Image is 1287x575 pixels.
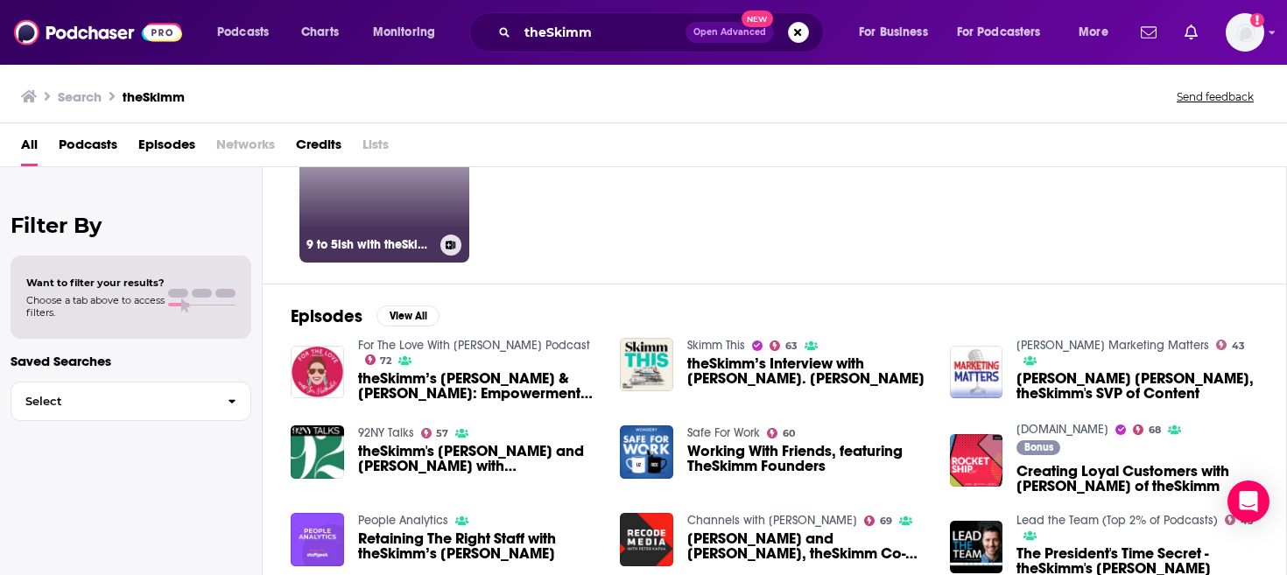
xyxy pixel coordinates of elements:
[1226,13,1264,52] button: Show profile menu
[1226,13,1264,52] img: User Profile
[687,531,929,561] span: [PERSON_NAME] and [PERSON_NAME], theSkimm Co-Founders
[217,20,269,45] span: Podcasts
[290,18,349,46] a: Charts
[58,88,102,105] h3: Search
[11,382,251,421] button: Select
[362,130,389,166] span: Lists
[620,425,673,479] img: Working With Friends, featuring TheSkimm Founders
[950,346,1003,399] img: Julie Alvin, theSkimm's SVP of Content
[291,346,344,399] img: theSkimm’s Carly Zakin & Danielle Weisberg: Empowerment Through Knowledge
[687,425,760,440] a: Safe For Work
[1232,342,1245,350] span: 43
[1149,426,1161,434] span: 68
[1216,340,1245,350] a: 43
[358,531,600,561] a: Retaining The Right Staff with theSkimm’s Lisa Dallenbach
[1133,424,1161,435] a: 68
[770,340,798,351] a: 63
[11,353,251,369] p: Saved Searches
[436,430,448,438] span: 57
[1225,515,1254,525] a: 45
[687,356,929,386] a: theSkimm’s Interview with Sen. Kamala Harris
[296,130,341,166] a: Credits
[1066,18,1130,46] button: open menu
[946,18,1066,46] button: open menu
[299,93,469,263] a: 629 to 5ish with theSkimm
[306,237,433,252] h3: 9 to 5ish with theSkimm
[693,28,766,37] span: Open Advanced
[687,444,929,473] a: Working With Friends, featuring TheSkimm Founders
[950,521,1003,574] img: The President's Time Secret - theSkimm's Anthony Viglietti
[26,294,165,319] span: Choose a tab above to access filters.
[687,531,929,561] a: Danielle Weisberg and Carly Zakin, theSkimm Co-Founders
[291,425,344,479] img: theSkimm's Carly Zakin and Danielle Weisberg with Hoda Kotb
[950,434,1003,487] img: Creating Loyal Customers with Dheerja Kaur of theSkimm
[687,513,857,528] a: Channels with Peter Kafka
[59,130,117,166] a: Podcasts
[847,18,950,46] button: open menu
[880,517,892,525] span: 69
[358,531,600,561] span: Retaining The Right Staff with theSkimm’s [PERSON_NAME]
[291,305,440,327] a: EpisodesView All
[859,20,928,45] span: For Business
[14,16,182,49] a: Podchaser - Follow, Share and Rate Podcasts
[517,18,686,46] input: Search podcasts, credits, & more...
[1171,89,1259,104] button: Send feedback
[26,277,165,289] span: Want to filter your results?
[358,338,590,353] a: For The Love With Jen Hatmaker Podcast
[21,130,38,166] a: All
[358,371,600,401] a: theSkimm’s Carly Zakin & Danielle Weisberg: Empowerment Through Knowledge
[358,425,414,440] a: 92NY Talks
[476,93,646,263] a: 46
[1079,20,1108,45] span: More
[216,130,275,166] span: Networks
[742,11,773,27] span: New
[380,357,391,365] span: 72
[1016,464,1258,494] span: Creating Loyal Customers with [PERSON_NAME] of theSkimm
[376,305,440,326] button: View All
[358,371,600,401] span: theSkimm’s [PERSON_NAME] & [PERSON_NAME]: Empowerment Through Knowledge
[1227,480,1269,522] div: Open Intercom Messenger
[291,305,362,327] h2: Episodes
[1024,442,1053,452] span: Bonus
[1016,371,1258,401] span: [PERSON_NAME] [PERSON_NAME], theSkimm's SVP of Content
[361,18,458,46] button: open menu
[11,396,214,407] span: Select
[1016,464,1258,494] a: Creating Loyal Customers with Dheerja Kaur of theSkimm
[1134,18,1164,47] a: Show notifications dropdown
[1241,517,1254,525] span: 45
[421,428,449,438] a: 57
[1226,13,1264,52] span: Logged in as autumncomm
[687,338,745,353] a: Skimm This
[358,444,600,473] a: theSkimm's Carly Zakin and Danielle Weisberg with Hoda Kotb
[1016,371,1258,401] a: Julie Alvin, theSkimm's SVP of Content
[301,20,339,45] span: Charts
[205,18,292,46] button: open menu
[291,513,344,566] a: Retaining The Right Staff with theSkimm’s Lisa Dallenbach
[11,213,251,238] h2: Filter By
[687,356,929,386] span: theSkimm’s Interview with [PERSON_NAME]. [PERSON_NAME]
[138,130,195,166] a: Episodes
[767,428,795,438] a: 60
[1178,18,1205,47] a: Show notifications dropdown
[1250,13,1264,27] svg: Add a profile image
[358,444,600,473] span: theSkimm's [PERSON_NAME] and [PERSON_NAME] with [PERSON_NAME]
[123,88,185,105] h3: theSkimm
[1016,338,1209,353] a: Wharton Marketing Matters
[373,20,435,45] span: Monitoring
[783,430,795,438] span: 60
[365,354,392,365] a: 72
[620,513,673,566] img: Danielle Weisberg and Carly Zakin, theSkimm Co-Founders
[620,338,673,391] img: theSkimm’s Interview with Sen. Kamala Harris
